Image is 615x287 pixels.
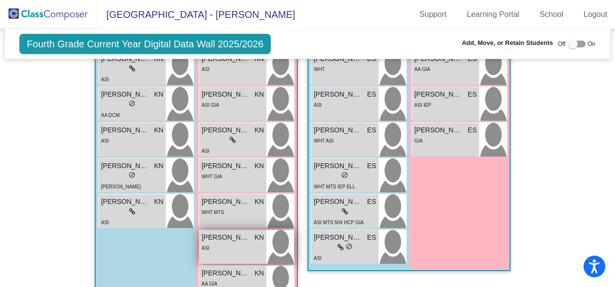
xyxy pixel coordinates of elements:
[462,38,553,48] span: Add, Move, or Retain Students
[414,138,423,143] span: GIA
[532,7,571,22] a: School
[202,268,250,278] span: [PERSON_NAME]
[314,67,325,72] span: WHT
[202,245,209,251] span: ASI
[367,161,376,171] span: ES
[19,34,271,54] span: Fourth Grade Current Year Digital Data Wall 2025/2026
[314,232,362,243] span: [PERSON_NAME]
[101,161,149,171] span: [PERSON_NAME]
[129,172,135,178] span: do_not_disturb_alt
[101,220,109,225] span: ASI
[154,125,163,135] span: KN
[129,100,135,107] span: do_not_disturb_alt
[367,232,376,243] span: ES
[314,256,322,261] span: ASI
[101,89,149,100] span: [PERSON_NAME]
[314,138,334,143] span: WHT ASI
[314,220,364,225] span: ASI MTS 504 HCP GIA
[255,268,264,278] span: KN
[414,125,463,135] span: [PERSON_NAME]
[314,125,362,135] span: [PERSON_NAME]
[255,197,264,207] span: KN
[576,7,615,22] a: Logout
[314,161,362,171] span: [PERSON_NAME]
[558,40,566,48] span: Off
[202,161,250,171] span: [PERSON_NAME]
[459,7,527,22] a: Learning Portal
[202,67,209,72] span: ASI
[154,197,163,207] span: KN
[255,89,264,100] span: KN
[202,174,222,179] span: WHT GIA
[314,197,362,207] span: [PERSON_NAME]
[468,89,477,100] span: ES
[367,89,376,100] span: ES
[414,89,463,100] span: [PERSON_NAME]
[255,161,264,171] span: KN
[154,89,163,100] span: KN
[101,138,109,143] span: ASI
[202,232,250,243] span: [PERSON_NAME]
[154,161,163,171] span: KN
[367,197,376,207] span: ES
[202,197,250,207] span: [PERSON_NAME]
[314,89,362,100] span: [PERSON_NAME]
[414,102,431,108] span: ASI IEP
[414,67,430,72] span: AA GIA
[101,184,141,189] span: [PERSON_NAME]
[341,172,348,178] span: do_not_disturb_alt
[588,40,596,48] span: On
[202,281,218,287] span: AA GIA
[255,232,264,243] span: KN
[468,125,477,135] span: ES
[97,7,295,22] span: [GEOGRAPHIC_DATA] - [PERSON_NAME]
[202,89,250,100] span: [PERSON_NAME]
[202,148,209,154] span: ASI
[202,102,219,108] span: ASI GIA
[412,7,454,22] a: Support
[202,125,250,135] span: [PERSON_NAME]
[101,125,149,135] span: [PERSON_NAME]
[314,102,322,108] span: ASI
[101,197,149,207] span: [PERSON_NAME]
[346,243,352,250] span: do_not_disturb_alt
[101,113,119,118] span: AA DCM
[202,210,224,215] span: WHT MTS
[255,125,264,135] span: KN
[101,77,109,82] span: ASI
[367,125,376,135] span: ES
[314,184,355,189] span: WHT MTS IEP ELL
